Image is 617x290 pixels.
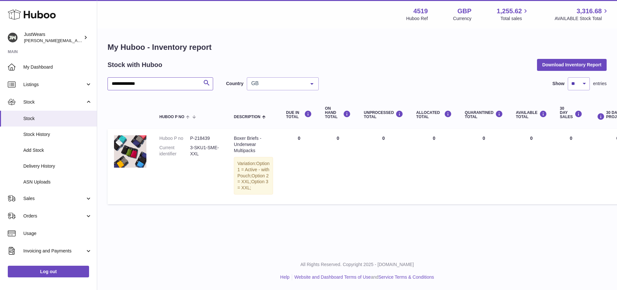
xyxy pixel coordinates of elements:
span: Option 1 = Active - with Pouch; [237,161,269,178]
span: Stock [23,99,85,105]
dd: 3-SKU1-SME-XXL [190,145,221,157]
span: Stock [23,116,92,122]
div: ON HAND Total [325,106,351,119]
span: Sales [23,195,85,202]
span: 1,255.62 [497,7,522,16]
div: 30 DAY SALES [560,106,582,119]
span: Invoicing and Payments [23,248,85,254]
dt: Current identifier [159,145,190,157]
a: Service Terms & Conditions [378,274,434,280]
span: 3,316.68 [577,7,602,16]
img: product image [114,135,146,168]
a: 3,316.68 AVAILABLE Stock Total [554,7,609,22]
span: Option 3 = XXL; [237,179,268,190]
div: ALLOCATED Total [416,110,452,119]
td: 0 [280,129,318,204]
td: 0 [554,129,589,204]
td: 0 [410,129,458,204]
span: Description [234,115,260,119]
div: UNPROCESSED Total [364,110,403,119]
span: entries [593,81,607,87]
span: Add Stock [23,147,92,153]
td: 0 [357,129,410,204]
p: All Rights Reserved. Copyright 2025 - [DOMAIN_NAME] [102,262,612,268]
div: DUE IN TOTAL [286,110,312,119]
span: AVAILABLE Stock Total [554,16,609,22]
span: Option 2 = XXL; [237,173,269,184]
label: Country [226,81,244,87]
strong: 4519 [413,7,428,16]
span: ASN Uploads [23,179,92,185]
span: Listings [23,82,85,88]
dt: Huboo P no [159,135,190,141]
a: Log out [8,266,89,277]
span: 0 [483,136,485,141]
div: AVAILABLE Total [516,110,547,119]
li: and [292,274,434,280]
dd: P-218439 [190,135,221,141]
span: Total sales [500,16,529,22]
div: QUARANTINED Total [465,110,503,119]
a: Website and Dashboard Terms of Use [294,274,371,280]
span: Stock History [23,131,92,138]
a: Help [280,274,290,280]
strong: GBP [457,7,471,16]
a: 1,255.62 Total sales [497,7,530,22]
span: Orders [23,213,85,219]
h1: My Huboo - Inventory report [108,42,607,52]
span: Huboo P no [159,115,184,119]
div: JustWears [24,31,82,44]
img: josh@just-wears.com [8,33,17,42]
span: GB [250,80,305,87]
span: Usage [23,230,92,237]
td: 0 [318,129,357,204]
div: Currency [453,16,472,22]
span: [PERSON_NAME][EMAIL_ADDRESS][DOMAIN_NAME] [24,38,130,43]
label: Show [553,81,565,87]
div: Huboo Ref [406,16,428,22]
span: Delivery History [23,163,92,169]
td: 0 [509,129,554,204]
span: My Dashboard [23,64,92,70]
div: Boxer Briefs - Underwear Multipacks [234,135,273,154]
button: Download Inventory Report [537,59,607,71]
h2: Stock with Huboo [108,61,162,69]
div: Variation: [234,157,273,195]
